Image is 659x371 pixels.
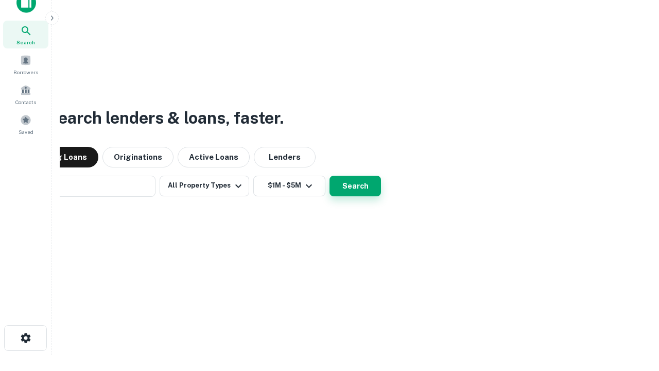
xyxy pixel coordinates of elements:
[160,176,249,196] button: All Property Types
[13,68,38,76] span: Borrowers
[19,128,33,136] span: Saved
[15,98,36,106] span: Contacts
[254,147,316,167] button: Lenders
[102,147,174,167] button: Originations
[47,106,284,130] h3: Search lenders & loans, faster.
[178,147,250,167] button: Active Loans
[3,50,48,78] a: Borrowers
[253,176,325,196] button: $1M - $5M
[3,21,48,48] a: Search
[16,38,35,46] span: Search
[329,176,381,196] button: Search
[3,80,48,108] a: Contacts
[608,289,659,338] iframe: Chat Widget
[3,110,48,138] a: Saved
